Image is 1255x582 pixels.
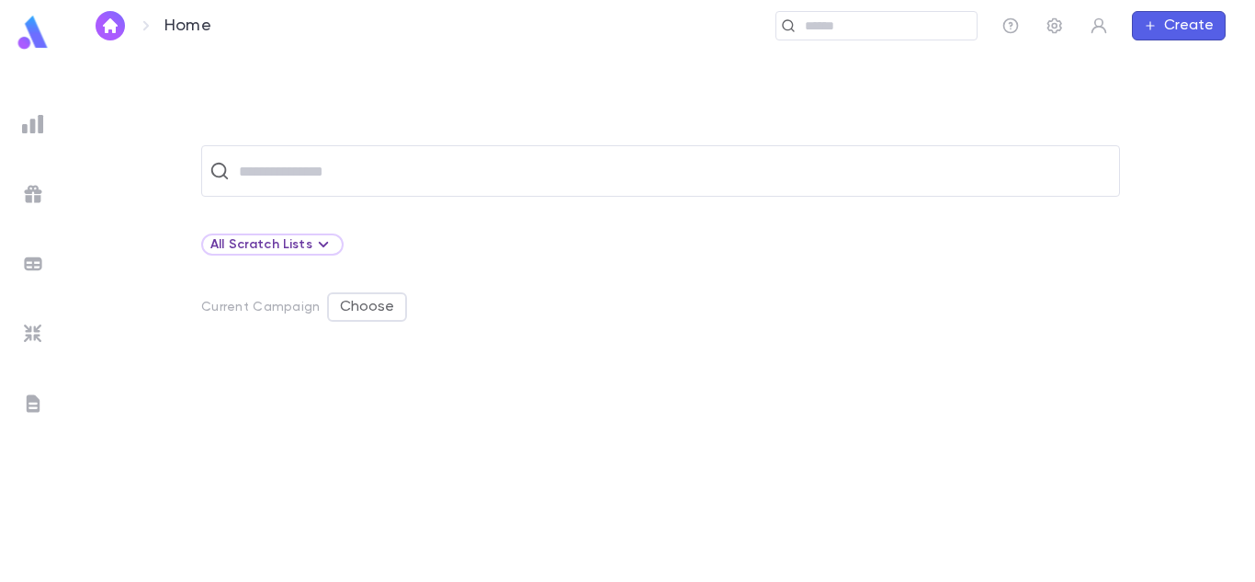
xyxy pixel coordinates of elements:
img: imports_grey.530a8a0e642e233f2baf0ef88e8c9fcb.svg [22,323,44,345]
img: letters_grey.7941b92b52307dd3b8a917253454ce1c.svg [22,393,44,415]
button: Create [1132,11,1226,40]
button: Choose [327,292,407,322]
img: campaigns_grey.99e729a5f7ee94e3726e6486bddda8f1.svg [22,183,44,205]
img: logo [15,15,51,51]
img: reports_grey.c525e4749d1bce6a11f5fe2a8de1b229.svg [22,113,44,135]
p: Current Campaign [201,300,320,314]
p: Home [164,16,211,36]
img: home_white.a664292cf8c1dea59945f0da9f25487c.svg [99,18,121,33]
img: batches_grey.339ca447c9d9533ef1741baa751efc33.svg [22,253,44,275]
div: All Scratch Lists [201,234,344,256]
div: All Scratch Lists [210,234,334,256]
